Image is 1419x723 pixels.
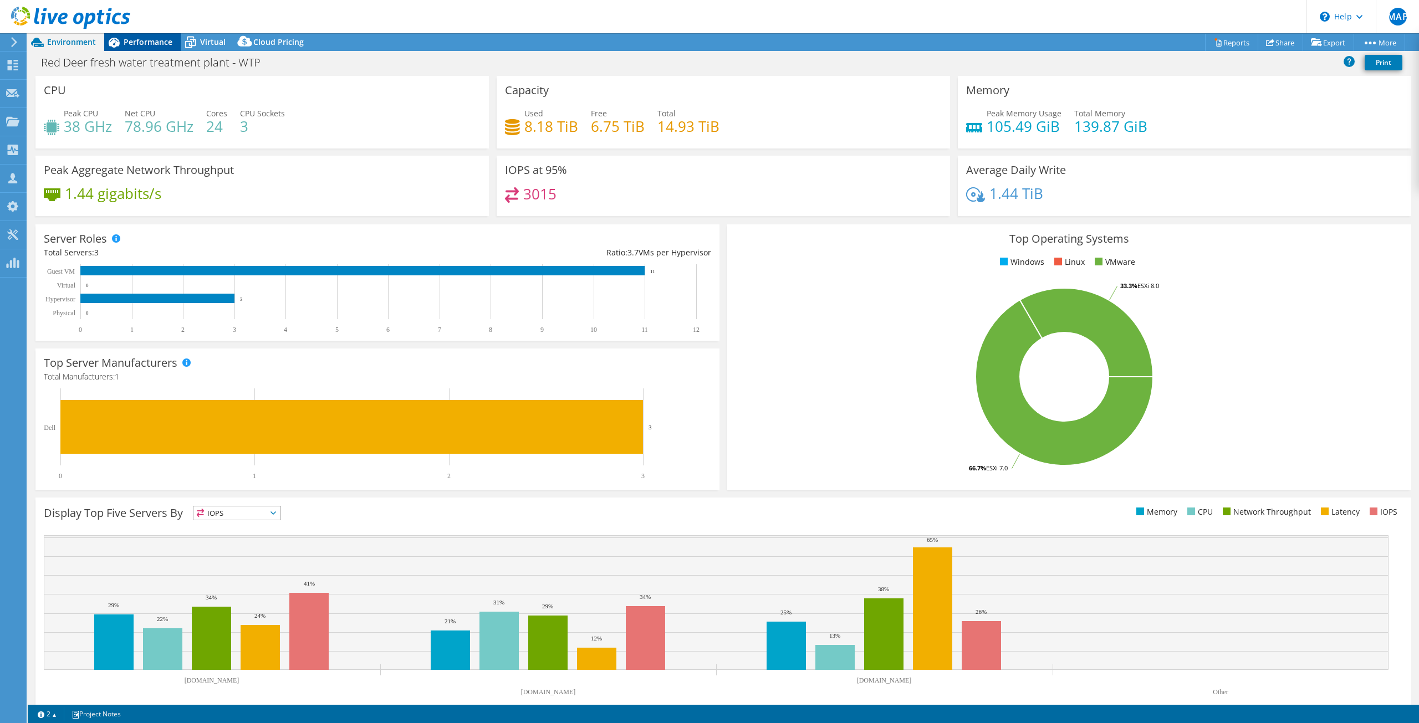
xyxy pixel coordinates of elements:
[1137,281,1159,290] tspan: ESXi 8.0
[542,603,553,609] text: 29%
[987,108,1061,119] span: Peak Memory Usage
[44,371,711,383] h4: Total Manufacturers:
[780,609,792,616] text: 25%
[45,295,75,303] text: Hypervisor
[233,326,236,334] text: 3
[240,296,243,302] text: 3
[284,326,287,334] text: 4
[377,247,711,259] div: Ratio: VMs per Hypervisor
[130,326,134,334] text: 1
[524,120,578,132] h4: 8.18 TiB
[591,635,602,642] text: 12%
[966,84,1009,96] h3: Memory
[200,37,226,47] span: Virtual
[591,108,607,119] span: Free
[447,472,451,480] text: 2
[521,688,576,696] text: [DOMAIN_NAME]
[969,464,986,472] tspan: 66.7%
[253,37,304,47] span: Cloud Pricing
[591,120,645,132] h4: 6.75 TiB
[304,580,315,587] text: 41%
[986,464,1008,472] tspan: ESXi 7.0
[124,37,172,47] span: Performance
[1092,256,1135,268] li: VMware
[30,707,64,721] a: 2
[1185,506,1213,518] li: CPU
[857,676,912,684] text: [DOMAIN_NAME]
[505,84,549,96] h3: Capacity
[438,326,441,334] text: 7
[125,108,155,119] span: Net CPU
[64,108,98,119] span: Peak CPU
[1134,506,1177,518] li: Memory
[997,256,1044,268] li: Windows
[989,187,1043,199] h4: 1.44 TiB
[1320,12,1330,22] svg: \n
[240,120,285,132] h4: 3
[125,120,193,132] h4: 78.96 GHz
[335,326,339,334] text: 5
[627,247,639,258] span: 3.7
[540,326,544,334] text: 9
[253,472,256,480] text: 1
[206,594,217,601] text: 34%
[44,233,107,245] h3: Server Roles
[64,707,129,721] a: Project Notes
[47,268,75,275] text: Guest VM
[240,108,285,119] span: CPU Sockets
[829,632,840,639] text: 13%
[94,247,99,258] span: 3
[657,108,676,119] span: Total
[1213,688,1228,696] text: Other
[193,506,280,520] span: IOPS
[108,602,119,608] text: 29%
[181,326,185,334] text: 2
[657,120,719,132] h4: 14.93 TiB
[493,599,504,606] text: 31%
[1318,506,1360,518] li: Latency
[1354,34,1405,51] a: More
[44,84,66,96] h3: CPU
[1074,120,1147,132] h4: 139.87 GiB
[927,536,938,543] text: 65%
[64,120,112,132] h4: 38 GHz
[641,326,648,334] text: 11
[505,164,567,176] h3: IOPS at 95%
[1303,34,1354,51] a: Export
[966,164,1066,176] h3: Average Daily Write
[1074,108,1125,119] span: Total Memory
[649,424,652,430] text: 3
[44,247,377,259] div: Total Servers:
[1220,506,1311,518] li: Network Throughput
[1367,506,1397,518] li: IOPS
[1120,281,1137,290] tspan: 33.3%
[86,310,89,316] text: 0
[693,326,700,334] text: 12
[523,188,557,200] h4: 3015
[650,269,655,274] text: 11
[53,309,75,317] text: Physical
[206,108,227,119] span: Cores
[59,472,62,480] text: 0
[1205,34,1258,51] a: Reports
[47,37,96,47] span: Environment
[57,281,76,289] text: Virtual
[736,233,1403,245] h3: Top Operating Systems
[1258,34,1303,51] a: Share
[1052,256,1085,268] li: Linux
[489,326,492,334] text: 8
[44,424,55,432] text: Dell
[640,593,651,600] text: 34%
[206,120,227,132] h4: 24
[524,108,543,119] span: Used
[86,283,89,288] text: 0
[976,608,987,615] text: 26%
[1365,55,1402,70] a: Print
[65,187,161,199] h4: 1.44 gigabits/s
[115,371,119,382] span: 1
[36,57,278,69] h1: Red Deer fresh water treatment plant - WTP
[157,616,168,622] text: 22%
[987,120,1061,132] h4: 105.49 GiB
[79,326,82,334] text: 0
[445,618,456,624] text: 21%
